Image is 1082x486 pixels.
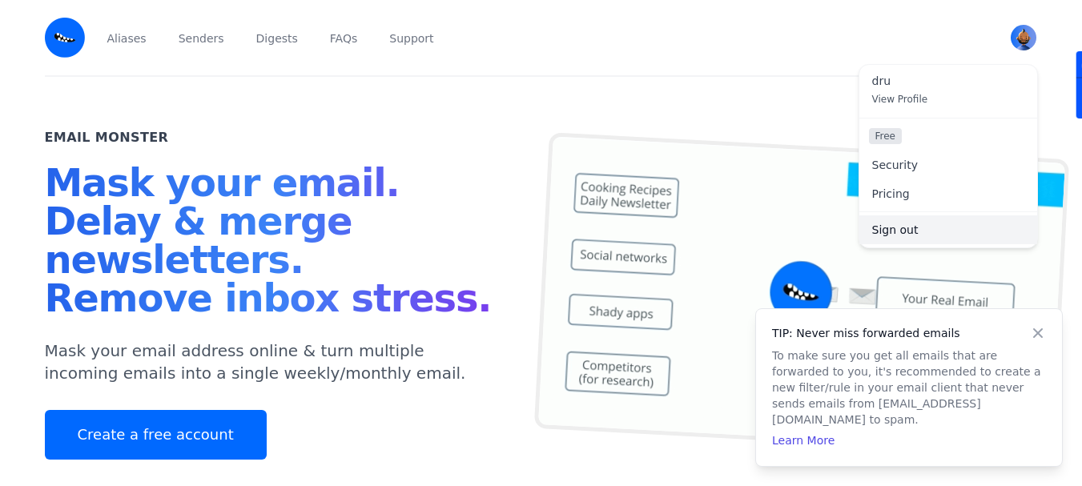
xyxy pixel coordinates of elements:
[859,65,1037,118] a: dru View Profile
[869,128,902,144] span: Free
[772,434,835,447] a: Learn More
[45,18,85,58] img: Email Monster
[859,151,1037,179] a: Security
[533,132,1068,456] img: temp mail, free temporary mail, Temporary Email
[1011,25,1036,50] img: dru's Avatar
[872,74,1024,89] span: dru
[45,339,503,384] p: Mask your email address online & turn multiple incoming emails into a single weekly/monthly email.
[859,179,1037,208] a: Pricing
[859,215,1037,244] a: Sign out
[872,94,928,105] span: View Profile
[1009,23,1038,52] button: User menu
[45,163,503,323] h1: Mask your email. Delay & merge newsletters. Remove inbox stress.
[772,325,1046,341] h4: TIP: Never miss forwarded emails
[772,347,1046,428] p: To make sure you get all emails that are forwarded to you, it's recommended to create a new filte...
[45,128,169,147] h2: Email Monster
[45,410,267,460] a: Create a free account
